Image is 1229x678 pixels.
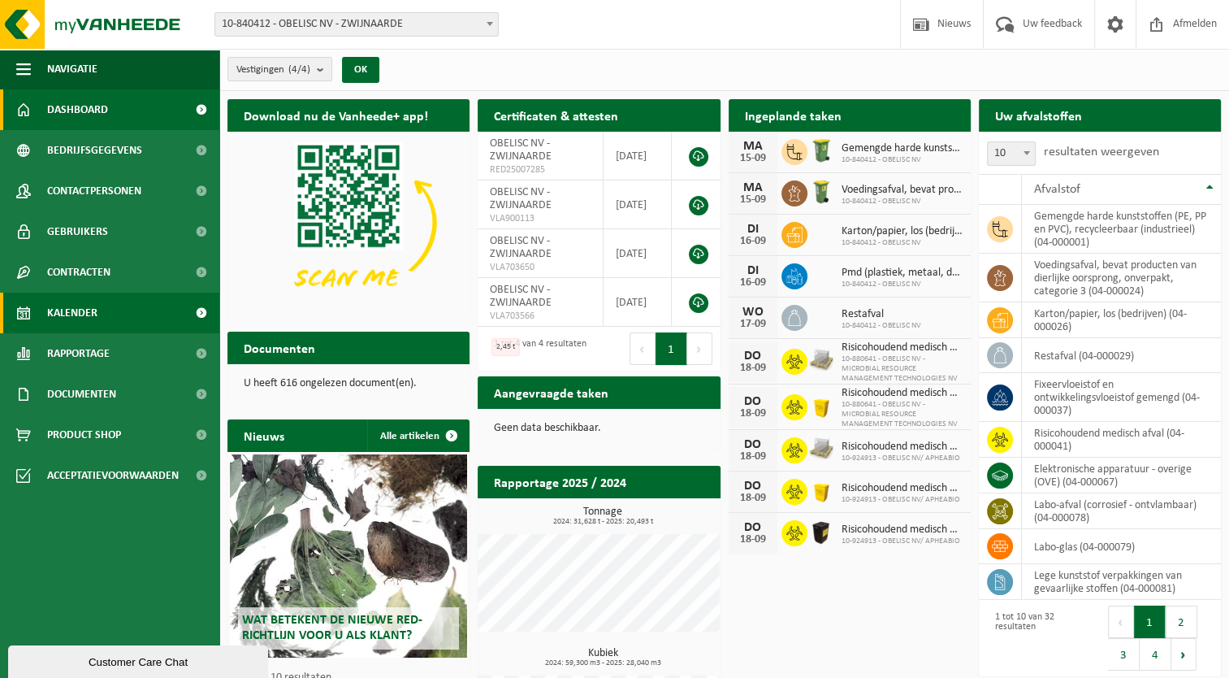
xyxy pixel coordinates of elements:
span: Acceptatievoorwaarden [47,455,179,496]
td: restafval (04-000029) [1022,338,1221,373]
span: Navigatie [47,49,97,89]
span: VLA703566 [490,310,591,323]
img: LP-SB-00050-HPE-22 [807,476,835,504]
h2: Uw afvalstoffen [979,99,1098,131]
div: DO [737,480,769,493]
button: Vestigingen(4/4) [227,57,332,81]
span: Restafval [842,308,921,321]
td: elektronische apparatuur - overige (OVE) (04-000067) [1022,458,1221,493]
button: 1 [656,332,687,365]
span: 10 [987,141,1036,166]
span: 10-840412 - OBELISC NV - ZWIJNAARDE [214,12,499,37]
span: Risicohoudend medisch afval [842,441,963,454]
img: Download de VHEPlus App [227,132,470,314]
span: 10 [988,142,1035,165]
td: fixeervloeistof en ontwikkelingsvloeistof gemengd (04-000037) [1022,373,1221,422]
p: Geen data beschikbaar. [494,423,703,434]
span: Risicohoudend medisch afval [842,341,963,354]
span: Risicohoudend medisch afval [842,524,963,537]
button: 2 [1166,606,1197,638]
span: Vestigingen [236,58,310,82]
span: 10-924913 - OBELISC NV/ APHEABIO [842,454,963,463]
div: 1 tot 10 van 32 resultaten [987,604,1092,672]
div: 16-09 [737,277,769,289]
td: gemengde harde kunststoffen (PE, PP en PVC), recycleerbaar (industrieel) (04-000001) [1022,205,1221,254]
iframe: chat widget [8,642,271,678]
a: Alle artikelen [367,419,468,452]
div: 16-09 [737,236,769,247]
label: resultaten weergeven [1044,146,1159,159]
div: WO [737,306,769,319]
span: 10-840412 - OBELISC NV [842,197,963,206]
td: labo-afval (corrosief - ontvlambaar) (04-000078) [1022,493,1221,529]
span: Documenten [47,374,116,415]
span: Risicohoudend medisch afval [842,387,963,400]
span: 10-840412 - OBELISC NV [842,321,921,331]
div: 18-09 [737,408,769,419]
button: 3 [1108,638,1140,671]
span: 10-924913 - OBELISC NV/ APHEABIO [842,537,963,546]
span: Gemengde harde kunststoffen (pe, pp en pvc), recycleerbaar (industrieel) [842,142,963,155]
img: WB-0240-HPE-GN-50 [807,137,835,164]
span: Product Shop [47,415,121,455]
div: MA [737,140,769,153]
span: OBELISC NV - ZWIJNAARDE [490,284,552,309]
button: Previous [630,332,656,365]
div: DO [737,395,769,408]
h3: Tonnage [486,506,720,526]
button: OK [342,57,379,83]
span: Wat betekent de nieuwe RED-richtlijn voor u als klant? [242,614,422,642]
span: 10-880641 - OBELISC NV - MICROBIAL RESOURCE MANAGEMENT TECHNOLOGIES NV [842,400,963,429]
button: 4 [1140,638,1171,671]
td: [DATE] [604,229,672,278]
div: 18-09 [737,493,769,504]
span: 10-840412 - OBELISC NV - ZWIJNAARDE [215,13,498,36]
td: karton/papier, los (bedrijven) (04-000026) [1022,302,1221,338]
div: DO [737,350,769,363]
td: lege kunststof verpakkingen van gevaarlijke stoffen (04-000081) [1022,564,1221,600]
h2: Certificaten & attesten [478,99,634,131]
h2: Download nu de Vanheede+ app! [227,99,444,131]
div: 1 tot 4 van 4 resultaten [486,331,586,367]
h2: Ingeplande taken [729,99,858,131]
span: Risicohoudend medisch afval [842,482,963,495]
h2: Documenten [227,332,331,363]
span: Karton/papier, los (bedrijven) [842,225,963,238]
td: risicohoudend medisch afval (04-000041) [1022,422,1221,458]
h2: Nieuws [227,419,301,451]
span: 10-924913 - OBELISC NV/ APHEABIO [842,495,963,505]
count: (4/4) [288,64,310,75]
button: Next [687,332,712,365]
img: LP-PA-00000-WDN-11 [807,346,835,374]
div: 15-09 [737,153,769,164]
div: 18-09 [737,451,769,463]
div: 15-09 [737,194,769,206]
span: Afvalstof [1034,183,1080,196]
a: Bekijk rapportage [599,498,719,530]
img: WB-0140-HPE-GN-50 [807,178,835,206]
span: 2024: 59,300 m3 - 2025: 28,040 m3 [486,659,720,667]
span: OBELISC NV - ZWIJNAARDE [490,137,552,163]
span: Dashboard [47,89,108,130]
td: voedingsafval, bevat producten van dierlijke oorsprong, onverpakt, categorie 3 (04-000024) [1022,254,1221,302]
a: Wat betekent de nieuwe RED-richtlijn voor u als klant? [230,454,467,658]
h2: Rapportage 2025 / 2024 [478,466,643,498]
button: Previous [1108,606,1134,638]
td: [DATE] [604,278,672,327]
div: 18-09 [737,534,769,545]
img: LP-PA-00000-WDN-11 [807,435,835,463]
span: Kalender [47,293,97,333]
img: LP-SB-00050-HPE-22 [807,392,835,419]
span: Bedrijfsgegevens [47,130,142,171]
span: OBELISC NV - ZWIJNAARDE [490,186,552,211]
span: VLA900113 [490,212,591,225]
span: Rapportage [47,333,110,374]
span: OBELISC NV - ZWIJNAARDE [490,235,552,260]
span: 2024: 31,628 t - 2025: 20,493 t [486,518,720,526]
div: MA [737,181,769,194]
span: 10-840412 - OBELISC NV [842,155,963,165]
h3: Kubiek [486,648,720,667]
h2: Aangevraagde taken [478,376,625,408]
td: [DATE] [604,180,672,229]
